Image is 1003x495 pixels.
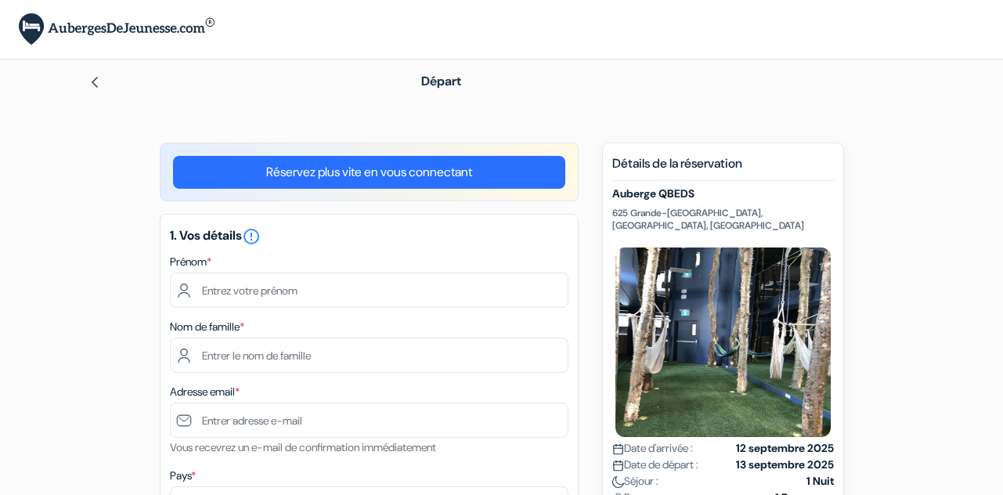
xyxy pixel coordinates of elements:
span: Date d'arrivée : [612,440,693,457]
small: Vous recevrez un e-mail de confirmation immédiatement [170,440,436,454]
strong: 13 septembre 2025 [736,457,834,473]
img: AubergesDeJeunesse.com [19,13,215,45]
strong: 1 Nuit [806,473,834,490]
p: 625 Grande-[GEOGRAPHIC_DATA], [GEOGRAPHIC_DATA], [GEOGRAPHIC_DATA] [612,207,834,232]
span: Séjour : [612,473,658,490]
span: Départ [421,73,461,89]
label: Adresse email [170,384,240,400]
img: calendar.svg [612,460,624,472]
a: Réservez plus vite en vous connectant [173,156,565,189]
label: Prénom [170,254,211,270]
input: Entrer le nom de famille [170,338,568,373]
h5: 1. Vos détails [170,227,568,246]
span: Date de départ : [612,457,698,473]
label: Nom de famille [170,319,244,335]
strong: 12 septembre 2025 [736,440,834,457]
input: Entrez votre prénom [170,273,568,308]
label: Pays [170,468,196,484]
i: error_outline [242,227,261,246]
img: calendar.svg [612,443,624,455]
a: error_outline [242,227,261,244]
h5: Auberge QBEDS [612,187,834,201]
h5: Détails de la réservation [612,156,834,181]
img: left_arrow.svg [88,76,101,89]
img: moon.svg [612,476,624,488]
input: Entrer adresse e-mail [170,403,568,438]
